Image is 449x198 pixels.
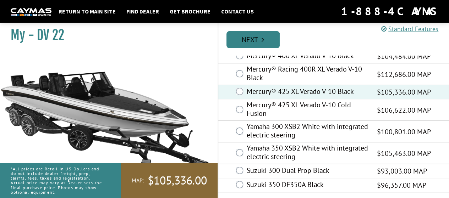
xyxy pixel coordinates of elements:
p: *All prices are Retail in US Dollars and do not include dealer freight, prep, tariffs, fees, taxe... [11,163,105,198]
span: $104,484.00 MAP [377,51,431,62]
label: Suzuki 300 Dual Prop Black [247,166,368,176]
a: Standard Features [381,25,438,33]
div: 1-888-4CAYMAS [341,4,438,19]
label: Yamaha 350 XSB2 White with integrated electric steering [247,144,368,163]
a: Find Dealer [123,7,163,16]
img: white-logo-c9c8dbefe5ff5ceceb0f0178aa75bf4bb51f6bca0971e226c86eb53dfe498488.png [11,8,51,16]
span: MAP: [132,177,144,184]
span: $93,003.00 MAP [377,166,427,176]
label: Mercury® 425 XL Verado V-10 Black [247,87,368,97]
a: Get Brochure [166,7,214,16]
span: $96,357.00 MAP [377,180,426,191]
span: $100,801.00 MAP [377,126,431,137]
a: Return to main site [55,7,119,16]
a: MAP:$105,336.00 [121,163,218,198]
span: $112,686.00 MAP [377,69,431,80]
label: Mercury® 400 XL Verado V-10 Black [247,51,368,62]
label: Mercury® Racing 400R XL Verado V-10 Black [247,65,368,84]
h1: My - DV 22 [11,27,200,43]
a: Next [226,31,280,48]
span: $106,622.00 MAP [377,105,431,115]
label: Suzuki 350 DF350A Black [247,180,368,191]
a: Contact Us [218,7,257,16]
span: $105,336.00 MAP [377,87,431,97]
label: Mercury® 425 XL Verado V-10 Cold Fusion [247,101,368,119]
span: $105,463.00 MAP [377,148,431,159]
label: Yamaha 300 XSB2 White with integrated electric steering [247,122,368,141]
span: $105,336.00 [148,173,207,188]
